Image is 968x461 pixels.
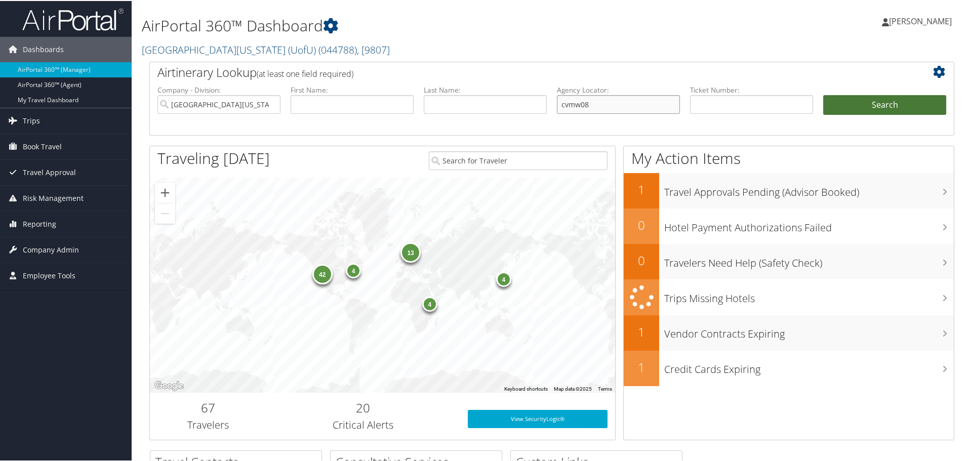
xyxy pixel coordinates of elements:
[823,94,946,114] button: Search
[23,262,75,287] span: Employee Tools
[554,385,592,391] span: Map data ©2025
[155,202,175,223] button: Zoom out
[664,321,954,340] h3: Vendor Contracts Expiring
[23,133,62,158] span: Book Travel
[624,358,659,375] h2: 1
[468,409,608,427] a: View SecurityLogic®
[23,185,84,210] span: Risk Management
[664,215,954,234] h3: Hotel Payment Authorizations Failed
[624,243,954,278] a: 0Travelers Need Help (Safety Check)
[152,379,186,392] img: Google
[624,314,954,350] a: 1Vendor Contracts Expiring
[624,350,954,385] a: 1Credit Cards Expiring
[889,15,952,26] span: [PERSON_NAME]
[624,216,659,233] h2: 0
[400,241,421,262] div: 13
[157,84,280,94] label: Company - Division:
[557,84,680,94] label: Agency Locator:
[429,150,608,169] input: Search for Traveler
[598,385,612,391] a: Terms (opens in new tab)
[23,211,56,236] span: Reporting
[157,63,879,80] h2: Airtinerary Lookup
[274,398,453,415] h2: 20
[624,322,659,340] h2: 1
[422,296,437,311] div: 4
[504,385,548,392] button: Keyboard shortcuts
[157,398,259,415] h2: 67
[690,84,813,94] label: Ticket Number:
[257,67,353,78] span: (at least one field required)
[664,179,954,198] h3: Travel Approvals Pending (Advisor Booked)
[424,84,547,94] label: Last Name:
[312,263,332,283] div: 42
[152,379,186,392] a: Open this area in Google Maps (opens a new window)
[664,250,954,269] h3: Travelers Need Help (Safety Check)
[142,14,689,35] h1: AirPortal 360™ Dashboard
[23,159,76,184] span: Travel Approval
[23,36,64,61] span: Dashboards
[23,236,79,262] span: Company Admin
[274,417,453,431] h3: Critical Alerts
[624,278,954,314] a: Trips Missing Hotels
[155,182,175,202] button: Zoom in
[346,262,361,277] div: 4
[291,84,414,94] label: First Name:
[624,251,659,268] h2: 0
[142,42,390,56] a: [GEOGRAPHIC_DATA][US_STATE] (UofU)
[157,147,270,168] h1: Traveling [DATE]
[22,7,124,30] img: airportal-logo.png
[157,417,259,431] h3: Travelers
[23,107,40,133] span: Trips
[624,147,954,168] h1: My Action Items
[664,285,954,305] h3: Trips Missing Hotels
[496,271,511,286] div: 4
[882,5,962,35] a: [PERSON_NAME]
[357,42,390,56] span: , [ 9807 ]
[664,356,954,375] h3: Credit Cards Expiring
[624,180,659,197] h2: 1
[624,207,954,243] a: 0Hotel Payment Authorizations Failed
[318,42,357,56] span: ( 044788 )
[624,172,954,207] a: 1Travel Approvals Pending (Advisor Booked)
